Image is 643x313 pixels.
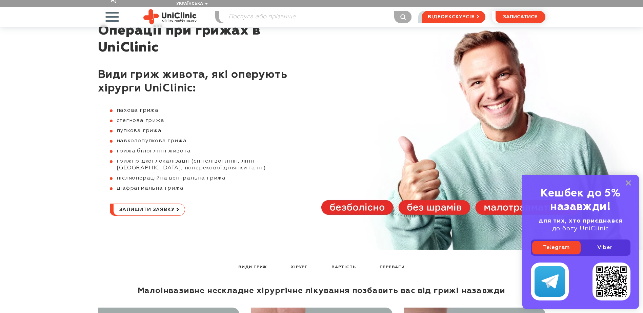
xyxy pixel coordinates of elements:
a: хірург [289,263,309,272]
div: до боту UniClinic [531,217,630,233]
li: післяопераційна вентральна грижа [110,175,301,182]
li: пупкова грижа [110,127,301,134]
span: Українська [176,2,203,6]
button: Українська [175,1,208,6]
input: Послуга або прізвище [219,11,411,23]
li: пахова грижа [110,107,301,114]
h2: Види гриж живота, які оперують хірурги UniClinic: [98,68,301,95]
img: Uniclinic [143,9,197,24]
a: Viber [581,241,629,254]
a: Залишити заявку [110,204,185,216]
a: відеоекскурсія [422,11,485,23]
li: грижі рідкої локалізації (спігелівої лінії, лінії [GEOGRAPHIC_DATA], поперекової ділянки та ін.) [110,158,301,171]
li: стегнова грижа [110,117,301,124]
a: Telegram [532,241,581,254]
li: навколопупкова грижа [110,138,301,144]
b: для тих, хто приєднався [539,218,623,224]
a: Види гриж [237,263,269,272]
a: Переваги [378,263,406,272]
span: відеоекскурсія [428,11,475,23]
div: Кешбек до 5% назавжди! [531,187,630,214]
span: Залишити заявку [119,204,175,215]
div: Малоінвазивне нескладне хірургічне лікування позбавить вас від грижі назавжди [98,286,545,296]
span: записатися [503,15,538,19]
button: записатися [496,11,545,23]
li: діафрагмальна грижа [110,185,301,192]
a: Вартість [330,263,357,272]
h1: Операції при грижах в UniClinic [98,22,301,56]
li: грижа білої лінії живота [110,148,301,154]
